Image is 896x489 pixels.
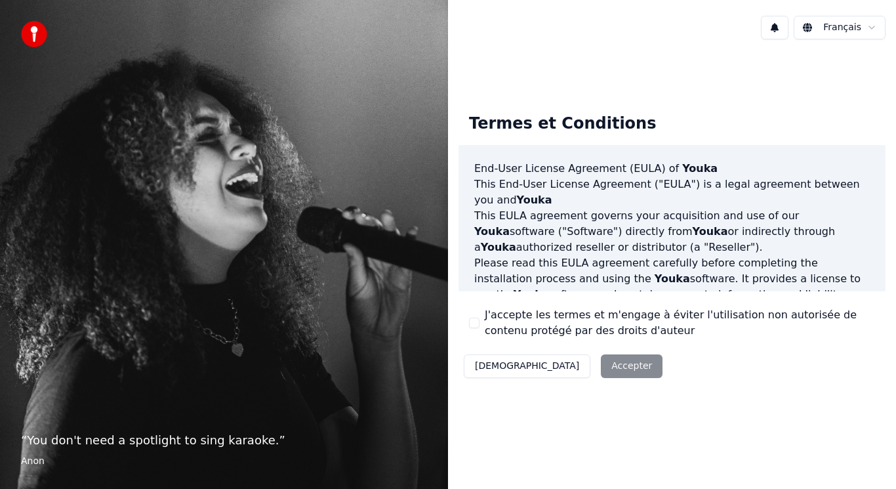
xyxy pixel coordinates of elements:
[458,103,666,145] div: Termes et Conditions
[682,162,718,175] span: Youka
[21,21,47,47] img: youka
[21,455,427,468] footer: Anon
[481,241,516,253] span: Youka
[474,177,870,208] p: This End-User License Agreement ("EULA") is a legal agreement between you and
[655,272,690,285] span: Youka
[693,225,728,238] span: Youka
[474,208,870,255] p: This EULA agreement governs your acquisition and use of our software ("Software") directly from o...
[474,225,510,238] span: Youka
[464,354,590,378] button: [DEMOGRAPHIC_DATA]
[21,431,427,450] p: “ You don't need a spotlight to sing karaoke. ”
[474,255,870,318] p: Please read this EULA agreement carefully before completing the installation process and using th...
[517,194,552,206] span: Youka
[485,307,875,339] label: J'accepte les termes et m'engage à éviter l'utilisation non autorisée de contenu protégé par des ...
[474,161,870,177] h3: End-User License Agreement (EULA) of
[514,288,549,301] span: Youka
